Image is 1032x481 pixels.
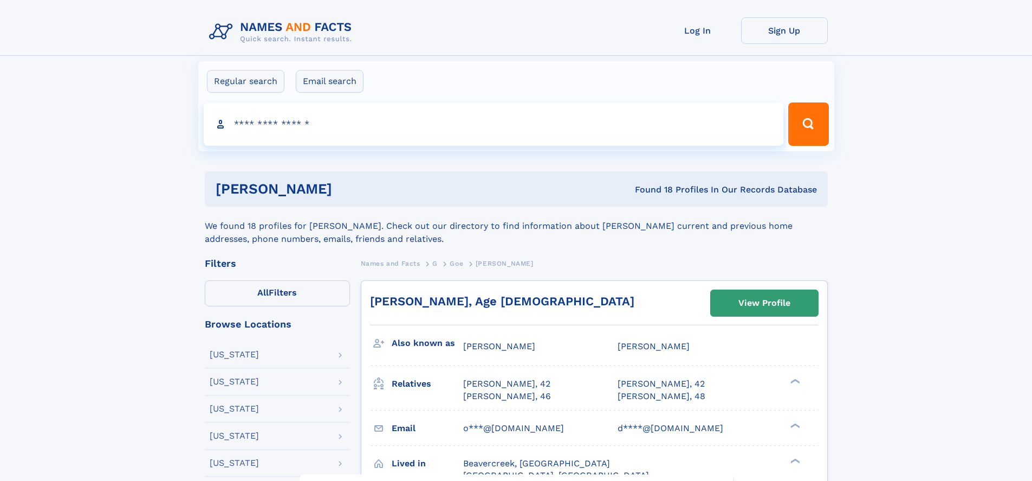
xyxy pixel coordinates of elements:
[210,432,259,440] div: [US_STATE]
[204,102,784,146] input: search input
[463,390,551,402] a: [PERSON_NAME], 46
[205,207,828,246] div: We found 18 profiles for [PERSON_NAME]. Check out our directory to find information about [PERSON...
[788,378,801,385] div: ❯
[618,378,705,390] a: [PERSON_NAME], 42
[205,17,361,47] img: Logo Names and Facts
[463,341,535,351] span: [PERSON_NAME]
[207,70,284,93] label: Regular search
[476,260,534,267] span: [PERSON_NAME]
[392,334,463,352] h3: Also known as
[296,70,364,93] label: Email search
[618,341,690,351] span: [PERSON_NAME]
[788,457,801,464] div: ❯
[257,287,269,298] span: All
[205,259,350,268] div: Filters
[210,377,259,386] div: [US_STATE]
[711,290,818,316] a: View Profile
[450,260,463,267] span: Goe
[205,280,350,306] label: Filters
[463,458,610,469] span: Beavercreek, [GEOGRAPHIC_DATA]
[450,256,463,270] a: Goe
[463,470,649,480] span: [GEOGRAPHIC_DATA], [GEOGRAPHIC_DATA]
[483,184,817,196] div: Found 18 Profiles In Our Records Database
[392,419,463,438] h3: Email
[361,256,420,270] a: Names and Facts
[654,17,741,44] a: Log In
[210,459,259,467] div: [US_STATE]
[432,256,438,270] a: G
[210,405,259,413] div: [US_STATE]
[370,294,634,308] a: [PERSON_NAME], Age [DEMOGRAPHIC_DATA]
[392,375,463,393] h3: Relatives
[738,291,790,316] div: View Profile
[741,17,828,44] a: Sign Up
[216,182,484,196] h1: [PERSON_NAME]
[618,390,705,402] a: [PERSON_NAME], 48
[788,422,801,429] div: ❯
[432,260,438,267] span: G
[463,423,564,433] span: o***@[DOMAIN_NAME]
[205,319,350,329] div: Browse Locations
[788,102,828,146] button: Search Button
[463,378,550,390] a: [PERSON_NAME], 42
[210,350,259,359] div: [US_STATE]
[392,454,463,473] h3: Lived in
